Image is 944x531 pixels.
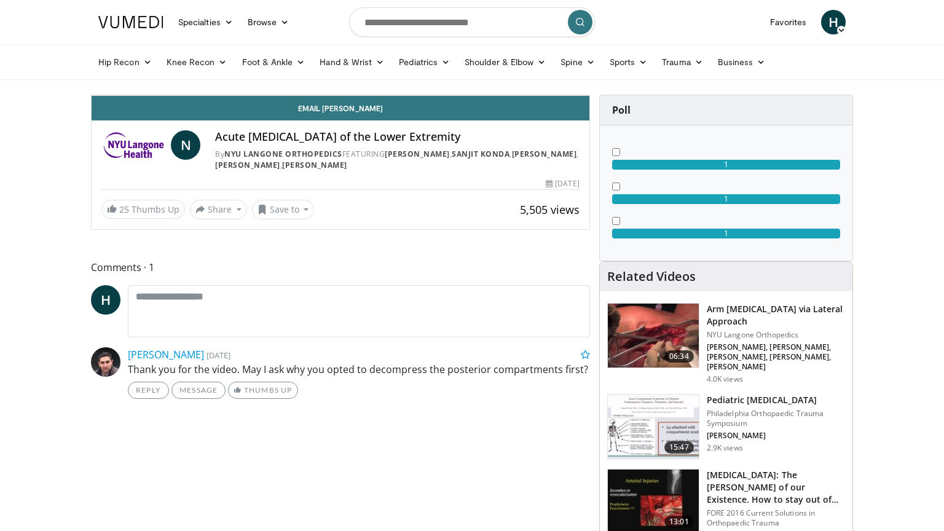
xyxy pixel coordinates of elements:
button: Share [190,200,247,219]
a: [PERSON_NAME] [512,149,577,159]
a: Email [PERSON_NAME] [92,96,589,120]
p: Philadelphia Orthopaedic Trauma Symposium [707,409,845,428]
p: 4.0K views [707,374,743,384]
p: FORE 2016 Current Solutions in Orthopaedic Trauma [707,508,845,528]
div: By FEATURING , , , , [215,149,579,171]
a: Knee Recon [159,50,235,74]
h3: Pediatric [MEDICAL_DATA] [707,394,845,406]
a: 06:34 Arm [MEDICAL_DATA] via Lateral Approach NYU Langone Orthopedics [PERSON_NAME], [PERSON_NAME... [607,303,845,384]
a: Specialties [171,10,240,34]
h3: [MEDICAL_DATA]: The [PERSON_NAME] of our Existence. How to stay out of… [707,469,845,506]
a: [PERSON_NAME] [215,160,280,170]
div: 1 [612,194,840,204]
a: [PERSON_NAME] [128,348,204,361]
button: Save to [252,200,315,219]
a: 25 Thumbs Up [101,200,185,219]
video-js: Video Player [92,95,589,96]
h4: Acute [MEDICAL_DATA] of the Lower Extremity [215,130,579,144]
a: NYU Langone Orthopedics [224,149,342,159]
a: Browse [240,10,297,34]
a: Trauma [655,50,710,74]
a: Reply [128,382,169,399]
p: [PERSON_NAME], [PERSON_NAME], [PERSON_NAME], [PERSON_NAME], [PERSON_NAME] [707,342,845,372]
p: 2.9K views [707,443,743,453]
a: H [821,10,846,34]
strong: Poll [612,103,631,117]
h4: Related Videos [607,269,696,284]
a: [PERSON_NAME] [385,149,450,159]
span: 06:34 [664,350,694,363]
span: 15:47 [664,441,694,454]
a: Foot & Ankle [235,50,313,74]
a: H [91,285,120,315]
div: [DATE] [546,178,579,189]
img: 9a421967-a875-4fb4-aa2f-1ffe3d472be9.150x105_q85_crop-smart_upscale.jpg [608,395,699,458]
a: Business [710,50,773,74]
small: [DATE] [206,350,230,361]
h3: Arm [MEDICAL_DATA] via Lateral Approach [707,303,845,328]
a: N [171,130,200,160]
div: 1 [612,160,840,170]
span: Comments 1 [91,259,590,275]
input: Search topics, interventions [349,7,595,37]
a: Spine [553,50,602,74]
a: Shoulder & Elbow [457,50,553,74]
a: Sports [602,50,655,74]
p: [PERSON_NAME] [707,431,845,441]
img: Avatar [91,347,120,377]
div: 1 [612,229,840,238]
p: Thank you for the video. May I ask why you opted to decompress the posterior compartments first? [128,362,590,377]
p: NYU Langone Orthopedics [707,330,845,340]
a: Message [171,382,226,399]
a: Hand & Wrist [312,50,391,74]
span: 13:01 [664,516,694,528]
img: NYU Langone Orthopedics [101,130,166,160]
a: [PERSON_NAME] [282,160,347,170]
span: 25 [119,203,129,215]
img: VuMedi Logo [98,16,163,28]
span: 5,505 views [520,202,580,217]
a: Pediatrics [391,50,457,74]
img: 26c2fb22-2179-4823-b46b-995474f153c9.150x105_q85_crop-smart_upscale.jpg [608,304,699,368]
a: 15:47 Pediatric [MEDICAL_DATA] Philadelphia Orthopaedic Trauma Symposium [PERSON_NAME] 2.9K views [607,394,845,459]
a: Sanjit Konda [452,149,509,159]
a: Thumbs Up [228,382,297,399]
a: Favorites [763,10,814,34]
a: Hip Recon [91,50,159,74]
